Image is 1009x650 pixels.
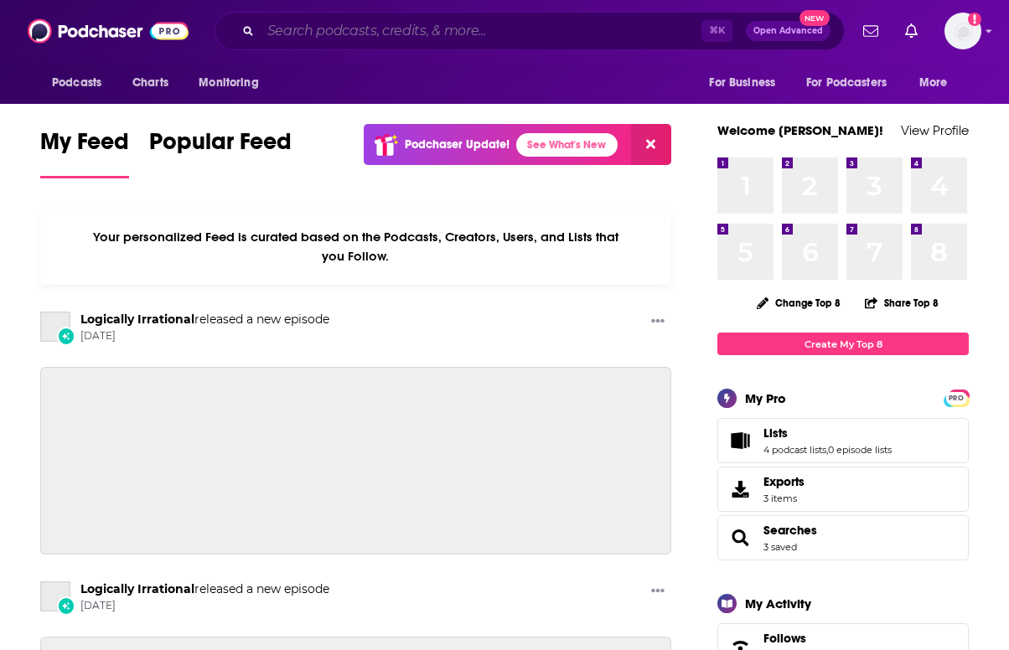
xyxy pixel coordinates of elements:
[763,474,805,489] span: Exports
[753,27,823,35] span: Open Advanced
[516,133,618,157] a: See What's New
[901,122,969,138] a: View Profile
[52,71,101,95] span: Podcasts
[746,21,830,41] button: Open AdvancedNew
[763,426,788,441] span: Lists
[80,329,329,343] span: [DATE]
[215,12,845,50] div: Search podcasts, credits, & more...
[968,13,981,26] svg: Add a profile image
[723,429,757,452] a: Lists
[644,312,671,333] button: Show More Button
[717,122,883,138] a: Welcome [PERSON_NAME]!
[709,71,775,95] span: For Business
[717,333,969,355] a: Create My Top 8
[697,67,796,99] button: open menu
[944,13,981,49] button: Show profile menu
[763,631,911,646] a: Follows
[826,444,828,456] span: ,
[745,596,811,611] div: My Activity
[806,71,887,95] span: For Podcasters
[856,17,885,45] a: Show notifications dropdown
[898,17,924,45] a: Show notifications dropdown
[763,541,797,553] a: 3 saved
[80,581,329,597] h3: released a new episode
[701,20,732,42] span: ⌘ K
[132,71,168,95] span: Charts
[28,15,189,47] img: Podchaser - Follow, Share and Rate Podcasts
[944,13,981,49] span: Logged in as htibbitts
[40,312,70,342] a: Logically Irrational
[149,127,292,178] a: Popular Feed
[944,13,981,49] img: User Profile
[717,418,969,463] span: Lists
[747,292,851,313] button: Change Top 8
[261,18,701,44] input: Search podcasts, credits, & more...
[864,286,939,319] button: Share Top 8
[946,392,966,405] span: PRO
[40,127,129,178] a: My Feed
[763,444,826,456] a: 4 podcast lists
[828,444,892,456] a: 0 episode lists
[40,581,70,611] a: Logically Irrational
[763,631,806,646] span: Follows
[763,426,892,441] a: Lists
[40,67,123,99] button: open menu
[80,581,194,596] a: Logically Irrational
[80,312,329,328] h3: released a new episode
[763,523,817,538] a: Searches
[405,137,510,152] p: Podchaser Update!
[40,127,129,166] span: My Feed
[187,67,280,99] button: open menu
[763,493,805,504] span: 3 items
[149,127,292,166] span: Popular Feed
[717,467,969,512] a: Exports
[919,71,948,95] span: More
[745,390,786,406] div: My Pro
[80,599,329,613] span: [DATE]
[122,67,179,99] a: Charts
[40,209,671,285] div: Your personalized Feed is curated based on the Podcasts, Creators, Users, and Lists that you Follow.
[908,67,969,99] button: open menu
[723,526,757,549] a: Searches
[57,596,75,615] div: New Episode
[57,327,75,345] div: New Episode
[644,581,671,602] button: Show More Button
[717,515,969,560] span: Searches
[80,312,194,327] a: Logically Irrational
[199,71,258,95] span: Monitoring
[799,10,830,26] span: New
[946,391,966,404] a: PRO
[723,477,757,501] span: Exports
[795,67,911,99] button: open menu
